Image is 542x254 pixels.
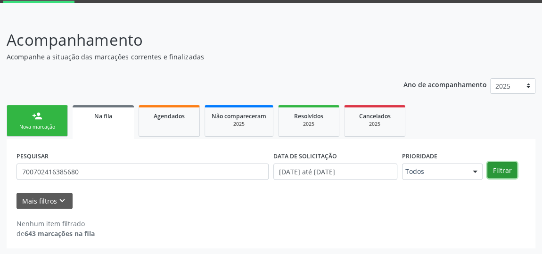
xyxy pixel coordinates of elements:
p: Acompanhamento [7,28,377,52]
div: 2025 [285,121,332,128]
span: Agendados [154,112,185,120]
span: Resolvidos [294,112,323,120]
div: 2025 [212,121,266,128]
input: Selecione um intervalo [273,164,397,180]
label: Prioridade [402,149,437,164]
input: Nome, CNS [16,164,269,180]
div: person_add [32,111,42,121]
span: Todos [405,167,464,176]
div: Nova marcação [14,123,61,131]
span: Cancelados [359,112,391,120]
i: keyboard_arrow_down [57,196,67,206]
span: Na fila [94,112,112,120]
p: Ano de acompanhamento [403,78,487,90]
div: Nenhum item filtrado [16,219,95,229]
button: Filtrar [487,162,517,178]
button: Mais filtroskeyboard_arrow_down [16,193,73,209]
p: Acompanhe a situação das marcações correntes e finalizadas [7,52,377,62]
div: de [16,229,95,238]
strong: 643 marcações na fila [25,229,95,238]
div: 2025 [351,121,398,128]
label: DATA DE SOLICITAÇÃO [273,149,337,164]
span: Não compareceram [212,112,266,120]
label: PESQUISAR [16,149,49,164]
